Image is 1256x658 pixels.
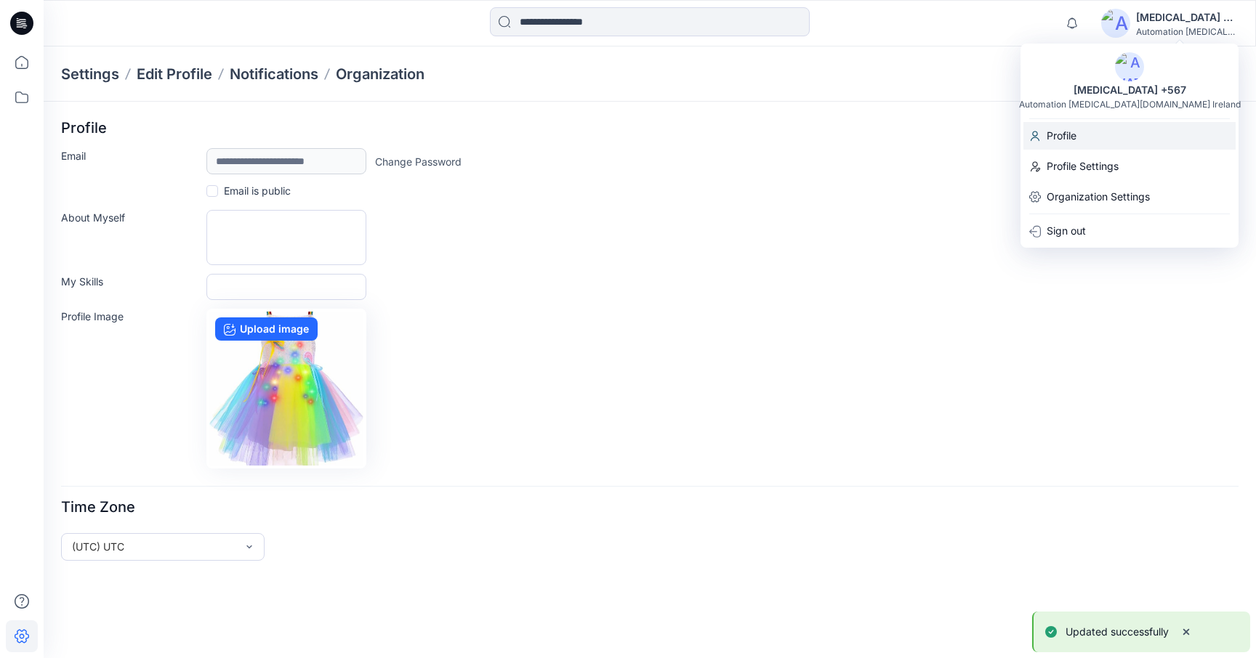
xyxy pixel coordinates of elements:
a: Profile [1020,122,1239,150]
label: About Myself [61,210,198,259]
a: Change Password [375,154,462,169]
div: Automation [MEDICAL_DATA]... [1136,26,1238,37]
a: Organization Settings [1020,183,1239,211]
a: Edit Profile [137,64,212,84]
p: Time Zone [61,498,135,524]
div: [MEDICAL_DATA] +567 [1136,9,1238,26]
div: [MEDICAL_DATA] +567 [1065,81,1195,99]
img: avatar [1101,9,1130,38]
p: Profile Settings [1047,153,1119,180]
p: Profile [61,119,107,145]
label: Profile Image [61,309,198,463]
a: Profile Settings [1020,153,1239,180]
p: Organization Settings [1047,183,1150,211]
img: no-profile.png [209,312,363,466]
div: (UTC) UTC [72,539,236,554]
label: Upload image [215,317,318,341]
label: Email [61,148,198,168]
img: avatar [1115,52,1144,81]
p: Email is public [224,183,291,198]
p: Updated successfully [1066,623,1169,641]
p: Settings [61,64,119,84]
p: Profile [1047,122,1076,150]
a: Organization [336,64,424,84]
div: Automation [MEDICAL_DATA][DOMAIN_NAME] Ireland [1019,99,1241,110]
p: Sign out [1047,217,1086,245]
label: My Skills [61,274,198,294]
div: Notifications-bottom-right [1026,606,1256,658]
a: Notifications [230,64,318,84]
